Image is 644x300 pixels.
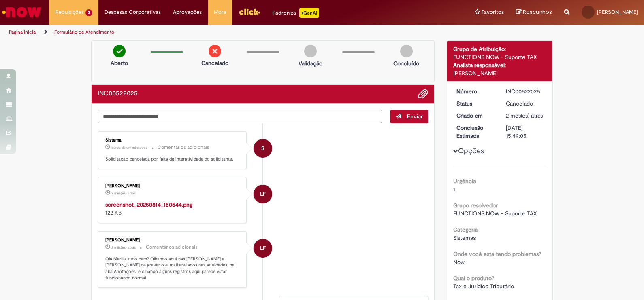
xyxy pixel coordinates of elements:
[453,234,476,241] span: Sistemas
[453,177,476,185] b: Urgência
[453,45,547,53] div: Grupo de Atribuição:
[418,89,428,99] button: Adicionar anexos
[1,4,43,20] img: ServiceNow
[104,8,161,16] span: Despesas Corporativas
[453,202,498,209] b: Grupo resolvedor
[523,8,552,16] span: Rascunhos
[105,256,240,281] p: Olá Marilia tudo bem? Olhando aqui nas [PERSON_NAME] a [PERSON_NAME] de gravar o e-mail enviados ...
[450,87,500,95] dt: Número
[98,110,382,123] textarea: Digite sua mensagem aqui...
[201,59,228,67] p: Cancelado
[450,99,500,108] dt: Status
[105,238,240,243] div: [PERSON_NAME]
[506,112,543,119] time: 12/08/2025 15:49:04
[453,186,455,193] span: 1
[111,245,136,250] time: 14/08/2025 15:04:56
[111,145,147,150] span: cerca de um mês atrás
[506,112,543,119] span: 2 mês(es) atrás
[453,69,547,77] div: [PERSON_NAME]
[273,8,319,18] div: Padroniza
[105,201,192,208] a: screenshot_20250814_150544.png
[506,112,544,120] div: 12/08/2025 15:49:04
[111,145,147,150] time: 22/08/2025 13:04:57
[453,210,537,217] span: FUNCTIONS NOW - Suporte TAX
[261,139,264,158] span: S
[111,245,136,250] span: 2 mês(es) atrás
[390,110,428,123] button: Enviar
[254,239,272,258] div: Leonardo Fazan
[260,239,266,258] span: LF
[304,45,317,57] img: img-circle-grey.png
[299,59,322,68] p: Validação
[98,90,138,97] h2: INC00522025 Histórico de tíquete
[105,138,240,143] div: Sistema
[146,244,198,251] small: Comentários adicionais
[450,112,500,120] dt: Criado em
[393,59,419,68] p: Concluído
[54,29,114,35] a: Formulário de Atendimento
[111,59,128,67] p: Aberto
[105,184,240,188] div: [PERSON_NAME]
[209,45,221,57] img: remove.png
[214,8,226,16] span: More
[111,191,136,196] time: 14/08/2025 15:05:42
[239,6,260,18] img: click_logo_yellow_360x200.png
[453,53,547,61] div: FUNCTIONS NOW - Suporte TAX
[113,45,126,57] img: check-circle-green.png
[299,8,319,18] p: +GenAi
[400,45,413,57] img: img-circle-grey.png
[506,124,544,140] div: [DATE] 15:49:05
[254,185,272,203] div: Leonardo Fazan
[254,139,272,158] div: System
[453,258,465,266] span: Now
[453,283,514,290] span: Tax e Jurídico Tributário
[506,87,544,95] div: INC00522025
[453,61,547,69] div: Analista responsável:
[516,8,552,16] a: Rascunhos
[85,9,92,16] span: 3
[450,124,500,140] dt: Conclusão Estimada
[111,191,136,196] span: 2 mês(es) atrás
[173,8,202,16] span: Aprovações
[506,99,544,108] div: Cancelado
[9,29,37,35] a: Página inicial
[597,8,638,15] span: [PERSON_NAME]
[260,184,266,204] span: LF
[407,113,423,120] span: Enviar
[482,8,504,16] span: Favoritos
[6,25,423,40] ul: Trilhas de página
[158,144,209,151] small: Comentários adicionais
[105,201,240,217] div: 122 KB
[453,275,494,282] b: Qual o produto?
[105,156,240,163] p: Solicitação cancelada por falta de interatividade do solicitante.
[453,250,541,258] b: Onde você está tendo problemas?
[55,8,84,16] span: Requisições
[453,226,478,233] b: Categoria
